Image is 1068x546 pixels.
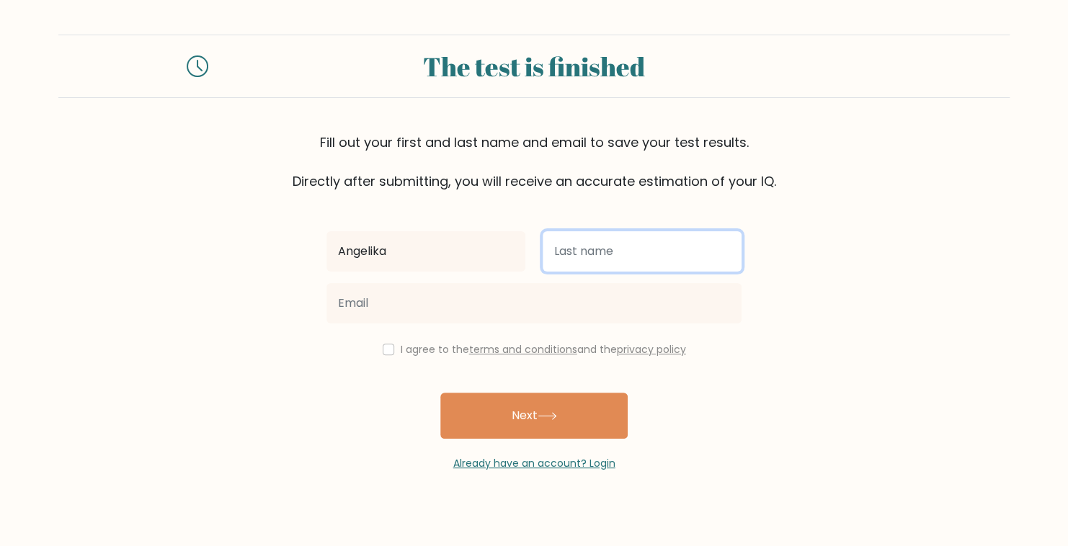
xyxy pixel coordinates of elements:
label: I agree to the and the [401,342,686,357]
input: First name [326,231,525,272]
div: The test is finished [226,47,842,86]
input: Last name [543,231,742,272]
a: Already have an account? Login [453,456,615,470]
input: Email [326,283,742,323]
button: Next [440,393,628,439]
a: terms and conditions [469,342,577,357]
div: Fill out your first and last name and email to save your test results. Directly after submitting,... [58,133,1010,191]
a: privacy policy [617,342,686,357]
